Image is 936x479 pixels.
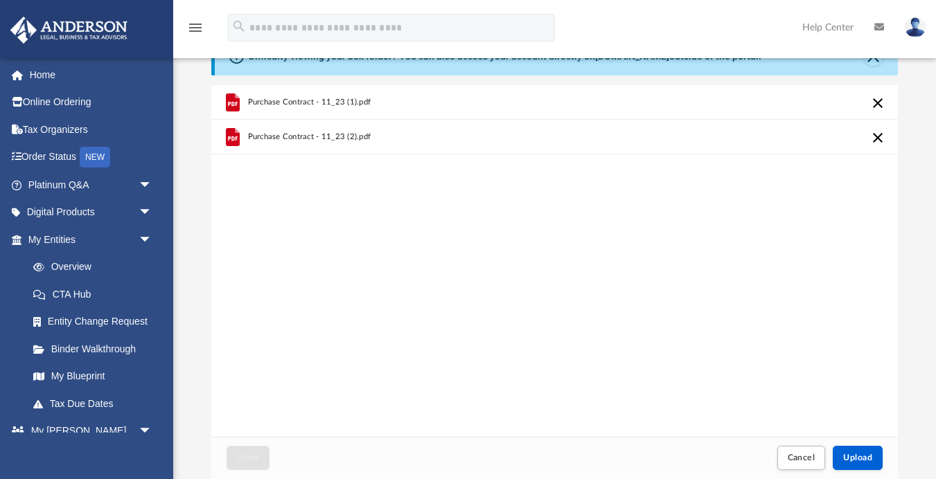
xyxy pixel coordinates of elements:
[905,17,926,37] img: User Pic
[187,19,204,36] i: menu
[19,335,173,363] a: Binder Walkthrough
[869,129,886,146] button: Cancel this upload
[10,61,173,89] a: Home
[10,226,173,253] a: My Entitiesarrow_drop_down
[777,446,826,470] button: Cancel
[10,417,166,462] a: My [PERSON_NAME] Teamarrow_drop_down
[187,26,204,36] a: menu
[80,147,110,168] div: NEW
[237,453,259,462] span: Close
[248,98,371,107] span: Purchase Contract - 11_23 (1).pdf
[19,363,166,390] a: My Blueprint
[10,143,173,172] a: Order StatusNEW
[19,253,173,281] a: Overview
[139,171,166,199] span: arrow_drop_down
[10,89,173,116] a: Online Ordering
[10,199,173,226] a: Digital Productsarrow_drop_down
[869,95,886,111] button: Cancel this upload
[10,116,173,143] a: Tax Organizers
[248,132,371,141] span: Purchase Contract - 11_23 (2).pdf
[595,51,669,62] a: [DOMAIN_NAME]
[139,199,166,227] span: arrow_drop_down
[19,390,173,417] a: Tax Due Dates
[19,308,173,336] a: Entity Change Request
[227,446,270,470] button: Close
[19,280,173,308] a: CTA Hub
[139,417,166,446] span: arrow_drop_down
[6,17,132,44] img: Anderson Advisors Platinum Portal
[211,85,898,437] div: grid
[10,171,173,199] a: Platinum Q&Aarrow_drop_down
[139,226,166,254] span: arrow_drop_down
[211,85,898,479] div: Upload
[231,19,247,34] i: search
[788,453,815,462] span: Cancel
